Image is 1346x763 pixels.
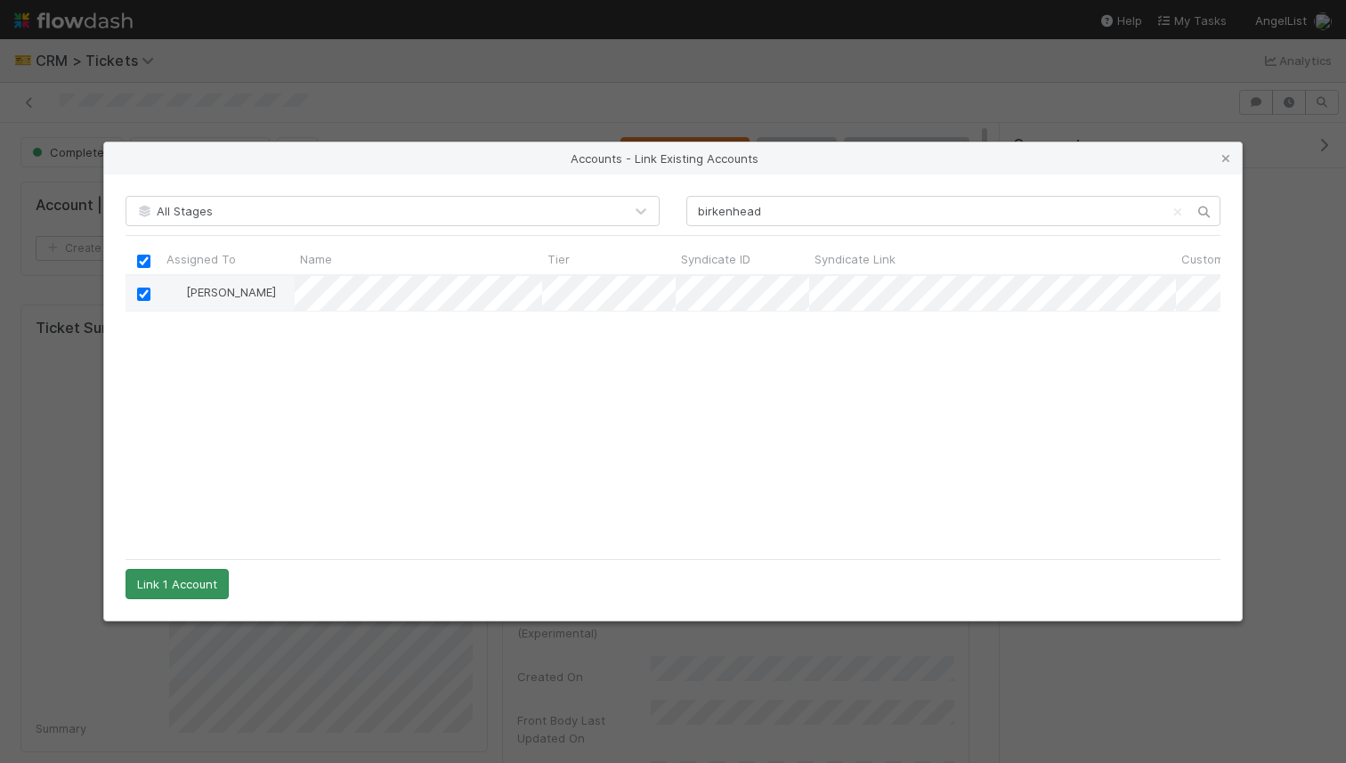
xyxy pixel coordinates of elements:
[681,250,750,268] span: Syndicate ID
[126,569,229,599] button: Link 1 Account
[815,250,896,268] span: Syndicate Link
[1169,198,1187,226] button: Clear search
[168,283,276,301] div: [PERSON_NAME]
[169,285,183,299] img: avatar_d2b43477-63dc-4e62-be5b-6fdd450c05a1.png
[104,142,1242,175] div: Accounts - Link Existing Accounts
[547,250,570,268] span: Tier
[186,285,276,299] span: [PERSON_NAME]
[1181,250,1271,268] span: Customer Name
[300,250,332,268] span: Name
[686,196,1220,226] input: Search
[135,204,213,218] span: All Stages
[137,288,150,301] input: Toggle Row Selected
[137,255,150,268] input: Toggle All Rows Selected
[166,250,236,268] span: Assigned To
